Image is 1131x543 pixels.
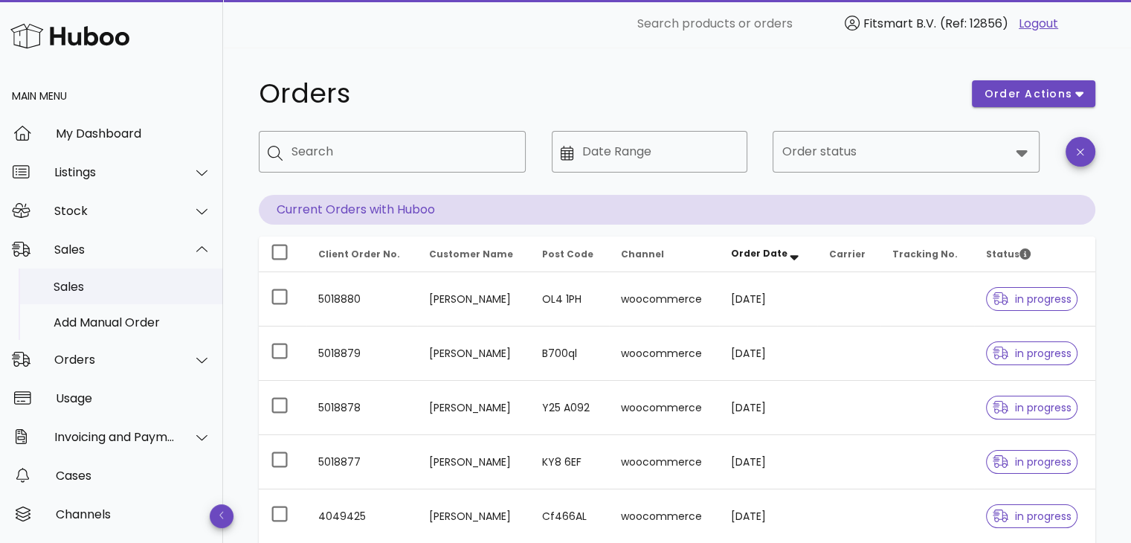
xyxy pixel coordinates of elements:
[986,248,1031,260] span: Status
[530,237,609,272] th: Post Code
[417,435,530,489] td: [PERSON_NAME]
[817,237,880,272] th: Carrier
[940,15,1008,32] span: (Ref: 12856)
[773,131,1040,173] div: Order status
[54,353,175,367] div: Orders
[56,507,211,521] div: Channels
[259,80,954,107] h1: Orders
[530,327,609,381] td: B700ql
[306,272,417,327] td: 5018880
[993,457,1072,467] span: in progress
[306,435,417,489] td: 5018877
[54,315,211,330] div: Add Manual Order
[609,435,719,489] td: woocommerce
[609,327,719,381] td: woocommerce
[306,327,417,381] td: 5018879
[542,248,593,260] span: Post Code
[54,430,175,444] div: Invoicing and Payments
[318,248,400,260] span: Client Order No.
[1019,15,1058,33] a: Logout
[54,204,175,218] div: Stock
[609,381,719,435] td: woocommerce
[417,327,530,381] td: [PERSON_NAME]
[417,272,530,327] td: [PERSON_NAME]
[719,272,817,327] td: [DATE]
[863,15,936,32] span: Fitsmart B.V.
[530,435,609,489] td: KY8 6EF
[719,381,817,435] td: [DATE]
[719,327,817,381] td: [DATE]
[829,248,866,260] span: Carrier
[306,237,417,272] th: Client Order No.
[993,348,1072,359] span: in progress
[993,402,1072,413] span: in progress
[719,237,817,272] th: Order Date: Sorted descending. Activate to remove sorting.
[892,248,958,260] span: Tracking No.
[609,272,719,327] td: woocommerce
[880,237,974,272] th: Tracking No.
[306,381,417,435] td: 5018878
[984,86,1073,102] span: order actions
[417,237,530,272] th: Customer Name
[621,248,664,260] span: Channel
[56,126,211,141] div: My Dashboard
[259,195,1095,225] p: Current Orders with Huboo
[609,237,719,272] th: Channel
[719,435,817,489] td: [DATE]
[993,511,1072,521] span: in progress
[429,248,513,260] span: Customer Name
[10,20,129,52] img: Huboo Logo
[530,381,609,435] td: Y25 A092
[417,381,530,435] td: [PERSON_NAME]
[56,469,211,483] div: Cases
[974,237,1096,272] th: Status
[972,80,1095,107] button: order actions
[54,280,211,294] div: Sales
[993,294,1072,304] span: in progress
[530,272,609,327] td: OL4 1PH
[54,242,175,257] div: Sales
[56,391,211,405] div: Usage
[731,247,787,260] span: Order Date
[54,165,175,179] div: Listings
